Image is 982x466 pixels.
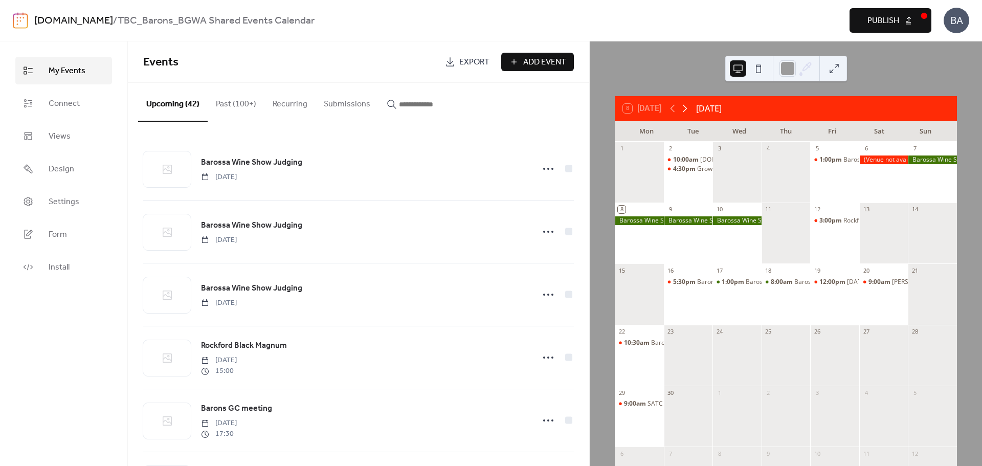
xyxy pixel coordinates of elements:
[716,267,723,274] div: 17
[459,56,489,69] span: Export
[15,57,112,84] a: My Events
[908,156,957,164] div: Barossa Wine Show Wine of Provenance Judging
[201,402,272,415] a: Barons GC meeting
[615,216,664,225] div: Barossa Wine Show Judging
[859,278,908,286] div: Hans Hahn lunch (MH)
[716,328,723,336] div: 24
[201,235,237,246] span: [DATE]
[15,90,112,117] a: Connect
[201,418,237,429] span: [DATE]
[716,121,763,142] div: Wed
[716,206,723,213] div: 10
[49,261,70,274] span: Install
[673,278,697,286] span: 5:30pm
[911,145,919,152] div: 7
[813,145,821,152] div: 5
[856,121,902,142] div: Sat
[700,156,846,164] div: [DOMAIN_NAME] session by [PERSON_NAME] (MH)
[765,328,772,336] div: 25
[765,145,772,152] div: 4
[623,121,669,142] div: Mon
[34,11,113,31] a: [DOMAIN_NAME]
[624,339,651,347] span: 10:30am
[664,278,713,286] div: Barons GC meeting
[664,165,713,173] div: Grower - Water meeting (NR)
[201,298,237,308] span: [DATE]
[911,450,919,457] div: 12
[892,278,973,286] div: [PERSON_NAME] lunch (MH)
[208,83,264,121] button: Past (100+)
[862,206,870,213] div: 13
[697,165,780,173] div: Grower - Water meeting (NR)
[819,278,847,286] span: 12:00pm
[902,121,949,142] div: Sun
[618,328,626,336] div: 22
[763,121,809,142] div: Thu
[810,156,859,164] div: Barossa Wine Show - Setup for Judging
[862,267,870,274] div: 20
[49,196,79,208] span: Settings
[667,206,675,213] div: 9
[618,206,626,213] div: 8
[49,229,67,241] span: Form
[264,83,316,121] button: Recurring
[49,98,80,110] span: Connect
[673,165,697,173] span: 4:30pm
[746,278,882,286] div: Barossa Wine Show - Setup for Exhibitor Tasting
[867,15,899,27] span: Publish
[15,220,112,248] a: Form
[201,282,302,295] a: Barossa Wine Show Judging
[813,328,821,336] div: 26
[201,355,237,366] span: [DATE]
[49,65,85,77] span: My Events
[667,267,675,274] div: 16
[49,163,74,175] span: Design
[813,206,821,213] div: 12
[667,389,675,396] div: 30
[809,121,856,142] div: Fri
[765,450,772,457] div: 9
[664,216,713,225] div: Barossa Wine Show Judging
[667,450,675,457] div: 7
[819,216,843,225] span: 3:00pm
[624,400,648,408] span: 9:00am
[862,389,870,396] div: 4
[862,450,870,457] div: 11
[618,389,626,396] div: 29
[716,450,723,457] div: 8
[911,328,919,336] div: 28
[13,12,28,29] img: logo
[843,156,953,164] div: Barossa Wine Show - Setup for Judging
[765,267,772,274] div: 18
[201,219,302,232] span: Barossa Wine Show Judging
[138,83,208,122] button: Upcoming (42)
[113,11,118,31] b: /
[615,339,664,347] div: Barons of Barossa Wine Group catch up - TK
[722,278,746,286] span: 1:00pm
[201,156,302,169] a: Barossa Wine Show Judging
[810,278,859,286] div: Friday Lunch Club
[813,267,821,274] div: 19
[712,216,762,225] div: Barossa Wine Show Judging
[201,366,237,376] span: 15:00
[618,450,626,457] div: 6
[201,172,237,183] span: [DATE]
[716,389,723,396] div: 1
[673,156,700,164] span: 10:00am
[911,389,919,396] div: 5
[201,340,287,352] span: Rockford Black Magnum
[501,53,574,71] button: Add Event
[201,339,287,352] a: Rockford Black Magnum
[765,206,772,213] div: 11
[669,121,716,142] div: Tue
[862,145,870,152] div: 6
[143,51,178,74] span: Events
[618,145,626,152] div: 1
[49,130,71,143] span: Views
[667,328,675,336] div: 23
[618,267,626,274] div: 15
